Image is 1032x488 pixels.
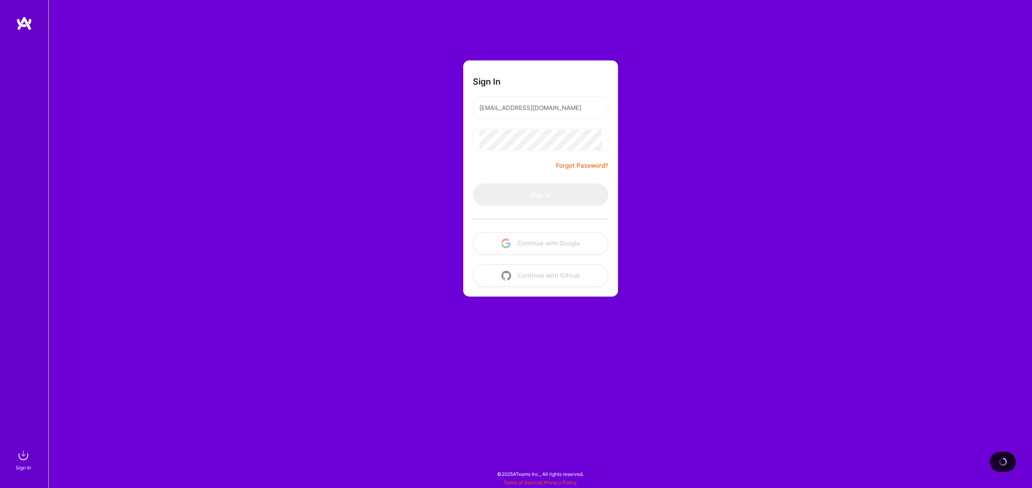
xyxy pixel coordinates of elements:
img: logo [16,16,32,31]
img: sign in [15,447,31,463]
input: Email... [479,98,602,118]
button: Continue with Google [473,232,608,255]
span: | [504,480,577,486]
button: Continue with Github [473,264,608,287]
a: sign inSign In [17,447,31,472]
div: © 2025 ATeams Inc., All rights reserved. [48,464,1032,484]
button: Sign In [473,183,608,206]
img: loading [997,456,1009,467]
a: Terms of Service [504,480,541,486]
img: icon [501,271,511,280]
a: Forgot Password? [556,161,608,170]
a: Privacy Policy [544,480,577,486]
h3: Sign In [473,77,501,87]
div: Sign In [16,463,31,472]
img: icon [501,239,511,248]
